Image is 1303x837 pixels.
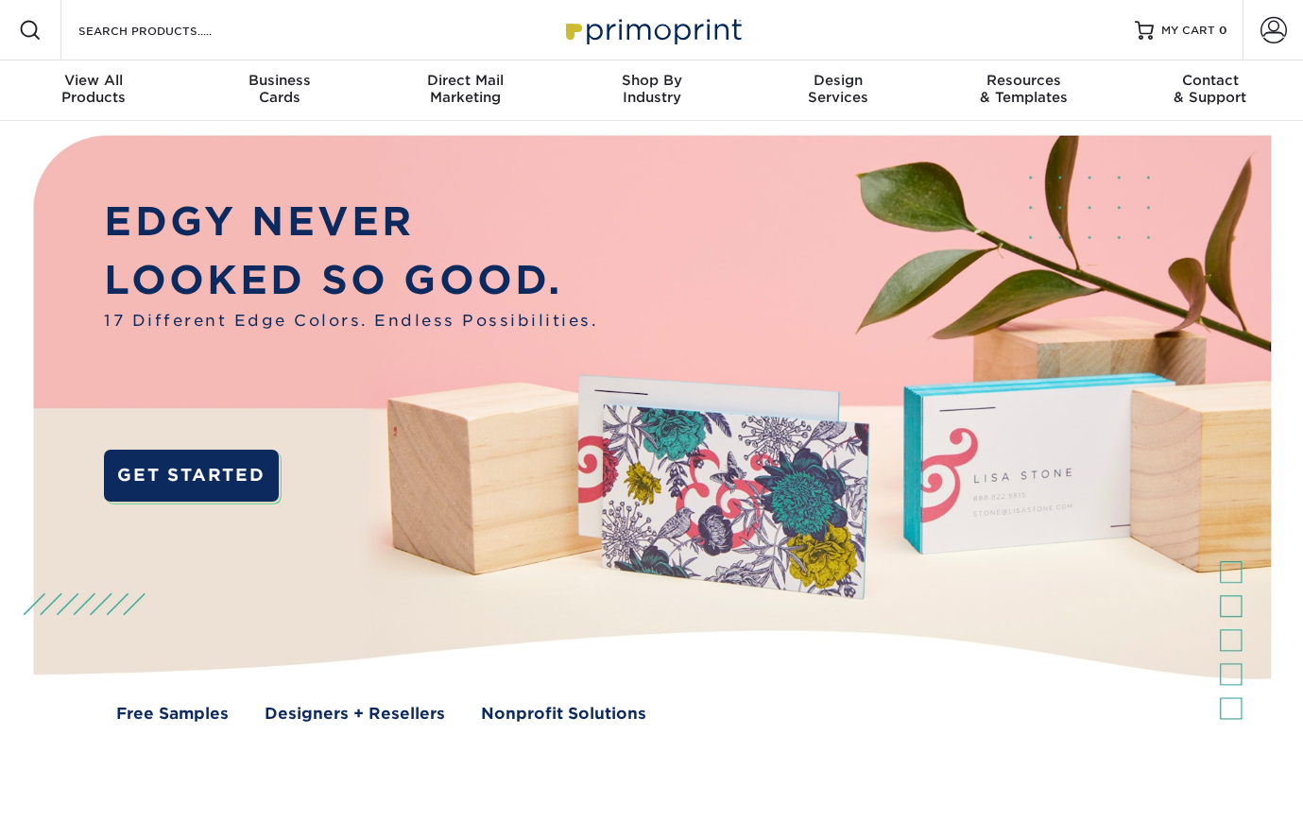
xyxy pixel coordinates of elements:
span: MY CART [1161,23,1215,39]
div: Cards [186,72,372,106]
span: 17 Different Edge Colors. Endless Possibilities. [104,309,597,333]
span: Resources [931,72,1117,89]
a: Nonprofit Solutions [481,702,646,726]
div: & Templates [931,72,1117,106]
span: Direct Mail [372,72,558,89]
a: BusinessCards [186,60,372,121]
input: SEARCH PRODUCTS..... [77,19,261,42]
div: Services [745,72,931,106]
a: Designers + Resellers [265,702,445,726]
a: Free Samples [116,702,229,726]
a: Shop ByIndustry [558,60,745,121]
span: Contact [1117,72,1303,89]
a: Direct MailMarketing [372,60,558,121]
a: Resources& Templates [931,60,1117,121]
a: Contact& Support [1117,60,1303,121]
span: Design [745,72,931,89]
span: 0 [1219,24,1227,37]
a: GET STARTED [104,450,278,501]
span: Shop By [558,72,745,89]
p: LOOKED SO GOOD. [104,250,597,309]
p: EDGY NEVER [104,192,597,250]
span: Business [186,72,372,89]
div: Industry [558,72,745,106]
div: & Support [1117,72,1303,106]
a: DesignServices [745,60,931,121]
div: Marketing [372,72,558,106]
img: Primoprint [557,9,746,50]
